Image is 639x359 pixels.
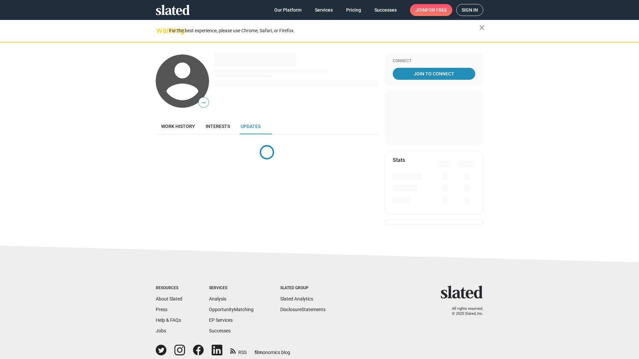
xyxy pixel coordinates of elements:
a: EP Services [209,317,233,323]
mat-icon: warning [156,26,164,34]
a: DisclosureStatements [280,307,325,312]
a: Updates [235,118,266,134]
span: Sign in [462,4,478,16]
span: for free [426,4,447,16]
a: Our Platform [269,4,307,16]
span: Join To Connect [394,68,474,80]
a: Joinfor free [410,4,452,16]
div: Resources [156,286,182,291]
a: Successes [369,4,402,16]
span: Pricing [346,4,361,16]
span: Successes [374,4,397,16]
a: OpportunityMatching [209,307,254,312]
a: Work history [156,118,200,134]
a: Join To Connect [393,68,475,80]
div: For the best experience, please use Chrome, Safari, or Firefox. [169,26,479,35]
a: filmonomics blog [255,344,290,356]
a: Services [310,4,338,16]
a: Sign in [456,4,483,16]
span: film [255,350,263,355]
p: All rights reserved. © 2025 Slated, Inc. [445,306,483,316]
span: Updates [241,124,261,129]
span: Our Platform [274,4,302,16]
span: Interests [206,124,230,129]
a: Help & FAQs [156,317,181,323]
span: Services [315,4,333,16]
a: Press [156,307,167,312]
div: Slated Group [280,286,325,291]
mat-card-title: Stats [393,157,405,164]
div: Connect [393,59,475,64]
a: RSS [230,345,247,356]
a: Pricing [341,4,366,16]
a: Successes [209,328,231,333]
a: Analysis [209,296,226,301]
mat-icon: close [478,24,486,32]
div: Services [209,286,254,291]
span: Join [415,4,447,16]
a: Slated Analytics [280,296,313,301]
span: Work history [161,124,195,129]
a: Interests [200,118,235,134]
span: — [199,98,209,107]
a: Jobs [156,328,166,333]
a: About Slated [156,296,182,301]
